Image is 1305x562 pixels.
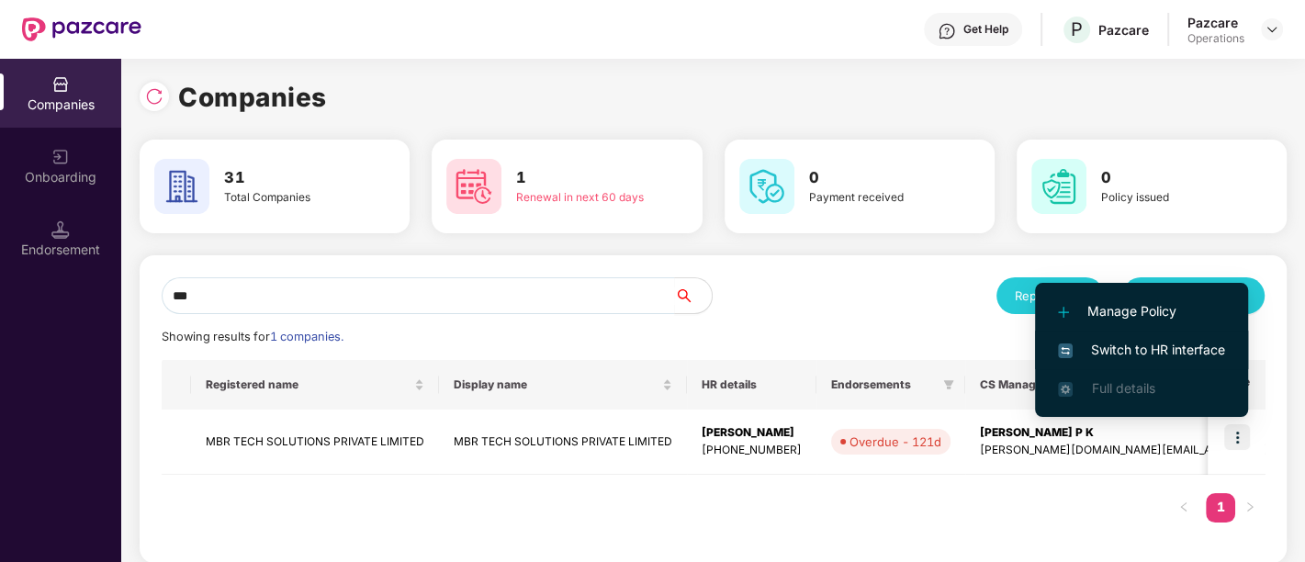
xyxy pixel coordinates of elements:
[809,166,943,190] h3: 0
[516,189,650,207] div: Renewal in next 60 days
[1058,382,1073,397] img: svg+xml;base64,PHN2ZyB4bWxucz0iaHR0cDovL3d3dy53My5vcmcvMjAwMC9zdmciIHdpZHRoPSIxNi4zNjMiIGhlaWdodD...
[687,360,816,410] th: HR details
[206,377,411,392] span: Registered name
[439,410,687,475] td: MBR TECH SOLUTIONS PRIVATE LIMITED
[1235,493,1265,523] li: Next Page
[191,360,439,410] th: Registered name
[1058,343,1073,358] img: svg+xml;base64,PHN2ZyB4bWxucz0iaHR0cDovL3d3dy53My5vcmcvMjAwMC9zdmciIHdpZHRoPSIxNiIgaGVpZ2h0PSIxNi...
[849,433,941,451] div: Overdue - 121d
[943,379,954,390] span: filter
[191,410,439,475] td: MBR TECH SOLUTIONS PRIVATE LIMITED
[674,288,712,303] span: search
[154,159,209,214] img: svg+xml;base64,PHN2ZyB4bWxucz0iaHR0cDovL3d3dy53My5vcmcvMjAwMC9zdmciIHdpZHRoPSI2MCIgaGVpZ2h0PSI2MC...
[739,159,794,214] img: svg+xml;base64,PHN2ZyB4bWxucz0iaHR0cDovL3d3dy53My5vcmcvMjAwMC9zdmciIHdpZHRoPSI2MCIgaGVpZ2h0PSI2MC...
[224,189,358,207] div: Total Companies
[439,360,687,410] th: Display name
[938,22,956,40] img: svg+xml;base64,PHN2ZyBpZD0iSGVscC0zMngzMiIgeG1sbnM9Imh0dHA6Ly93d3cudzMub3JnLzIwMDAvc3ZnIiB3aWR0aD...
[162,330,343,343] span: Showing results for
[939,374,958,396] span: filter
[674,277,713,314] button: search
[1101,166,1235,190] h3: 0
[1235,493,1265,523] button: right
[1091,380,1154,396] span: Full details
[1031,159,1086,214] img: svg+xml;base64,PHN2ZyB4bWxucz0iaHR0cDovL3d3dy53My5vcmcvMjAwMC9zdmciIHdpZHRoPSI2MCIgaGVpZ2h0PSI2MC...
[1071,18,1083,40] span: P
[270,330,343,343] span: 1 companies.
[1206,493,1235,521] a: 1
[145,87,163,106] img: svg+xml;base64,PHN2ZyBpZD0iUmVsb2FkLTMyeDMyIiB4bWxucz0iaHR0cDovL3d3dy53My5vcmcvMjAwMC9zdmciIHdpZH...
[809,189,943,207] div: Payment received
[1206,493,1235,523] li: 1
[1187,31,1244,46] div: Operations
[702,442,802,459] div: [PHONE_NUMBER]
[22,17,141,41] img: New Pazcare Logo
[1169,493,1198,523] button: left
[1244,501,1255,512] span: right
[454,377,658,392] span: Display name
[224,166,358,190] h3: 31
[446,159,501,214] img: svg+xml;base64,PHN2ZyB4bWxucz0iaHR0cDovL3d3dy53My5vcmcvMjAwMC9zdmciIHdpZHRoPSI2MCIgaGVpZ2h0PSI2MC...
[1098,21,1149,39] div: Pazcare
[51,148,70,166] img: svg+xml;base64,PHN2ZyB3aWR0aD0iMjAiIGhlaWdodD0iMjAiIHZpZXdCb3g9IjAgMCAyMCAyMCIgZmlsbD0ibm9uZSIgeG...
[1058,340,1225,360] span: Switch to HR interface
[1224,424,1250,450] img: icon
[1169,493,1198,523] li: Previous Page
[1058,301,1225,321] span: Manage Policy
[1058,307,1069,318] img: svg+xml;base64,PHN2ZyB4bWxucz0iaHR0cDovL3d3dy53My5vcmcvMjAwMC9zdmciIHdpZHRoPSIxMi4yMDEiIGhlaWdodD...
[1101,189,1235,207] div: Policy issued
[1187,14,1244,31] div: Pazcare
[831,377,936,392] span: Endorsements
[1015,287,1086,305] div: Reports
[178,77,327,118] h1: Companies
[51,220,70,239] img: svg+xml;base64,PHN2ZyB3aWR0aD0iMTQuNSIgaGVpZ2h0PSIxNC41IiB2aWV3Qm94PSIwIDAgMTYgMTYiIGZpbGw9Im5vbm...
[1265,22,1279,37] img: svg+xml;base64,PHN2ZyBpZD0iRHJvcGRvd24tMzJ4MzIiIHhtbG5zPSJodHRwOi8vd3d3LnczLm9yZy8yMDAwL3N2ZyIgd2...
[702,424,802,442] div: [PERSON_NAME]
[963,22,1008,37] div: Get Help
[51,75,70,94] img: svg+xml;base64,PHN2ZyBpZD0iQ29tcGFuaWVzIiB4bWxucz0iaHR0cDovL3d3dy53My5vcmcvMjAwMC9zdmciIHdpZHRoPS...
[1178,501,1189,512] span: left
[516,166,650,190] h3: 1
